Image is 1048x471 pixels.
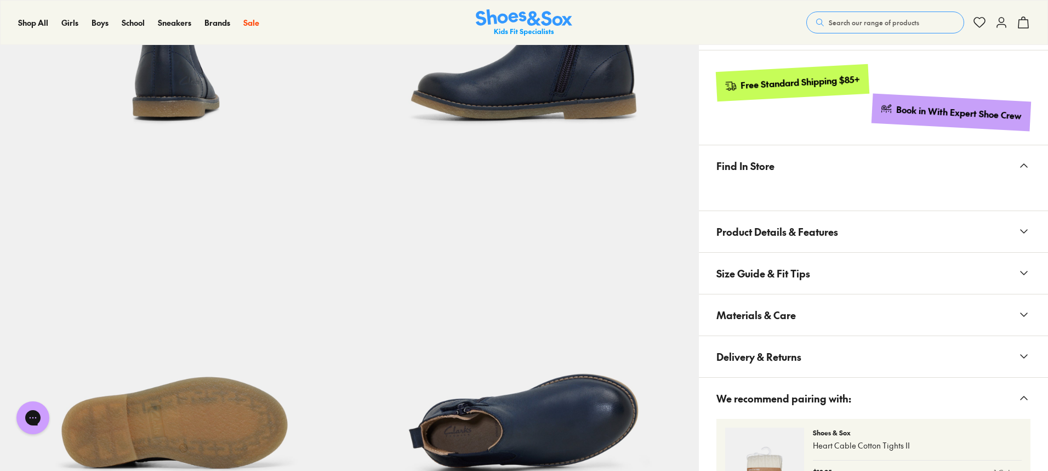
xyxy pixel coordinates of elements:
iframe: Gorgias live chat messenger [11,398,55,438]
button: Materials & Care [699,294,1048,336]
a: Girls [61,17,78,29]
div: Free Standard Shipping $85+ [740,73,860,91]
p: Heart Cable Cotton Tights II [813,440,1022,451]
button: Product Details & Features [699,211,1048,252]
span: Boys [92,17,109,28]
a: Shop All [18,17,48,29]
a: Free Standard Shipping $85+ [715,64,869,101]
a: Sale [243,17,259,29]
button: We recommend pairing with: [699,378,1048,419]
span: Materials & Care [716,299,796,331]
span: Delivery & Returns [716,341,801,373]
span: Size Guide & Fit Tips [716,257,810,290]
a: School [122,17,145,29]
span: Product Details & Features [716,215,838,248]
a: Book in With Expert Shoe Crew [872,93,1031,131]
span: Sale [243,17,259,28]
span: Find In Store [716,150,774,182]
span: Brands [204,17,230,28]
span: Sneakers [158,17,191,28]
span: Shop All [18,17,48,28]
button: Search our range of products [806,12,964,33]
a: Shoes & Sox [476,9,572,36]
span: School [122,17,145,28]
span: We recommend pairing with: [716,382,851,415]
span: Search our range of products [829,18,919,27]
button: Size Guide & Fit Tips [699,253,1048,294]
p: Shoes & Sox [813,428,1022,438]
button: Find In Store [699,145,1048,186]
a: Sneakers [158,17,191,29]
button: Delivery & Returns [699,336,1048,377]
span: Girls [61,17,78,28]
iframe: Find in Store [716,186,1030,197]
img: SNS_Logo_Responsive.svg [476,9,572,36]
a: Brands [204,17,230,29]
a: Boys [92,17,109,29]
div: Book in With Expert Shoe Crew [896,104,1022,122]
